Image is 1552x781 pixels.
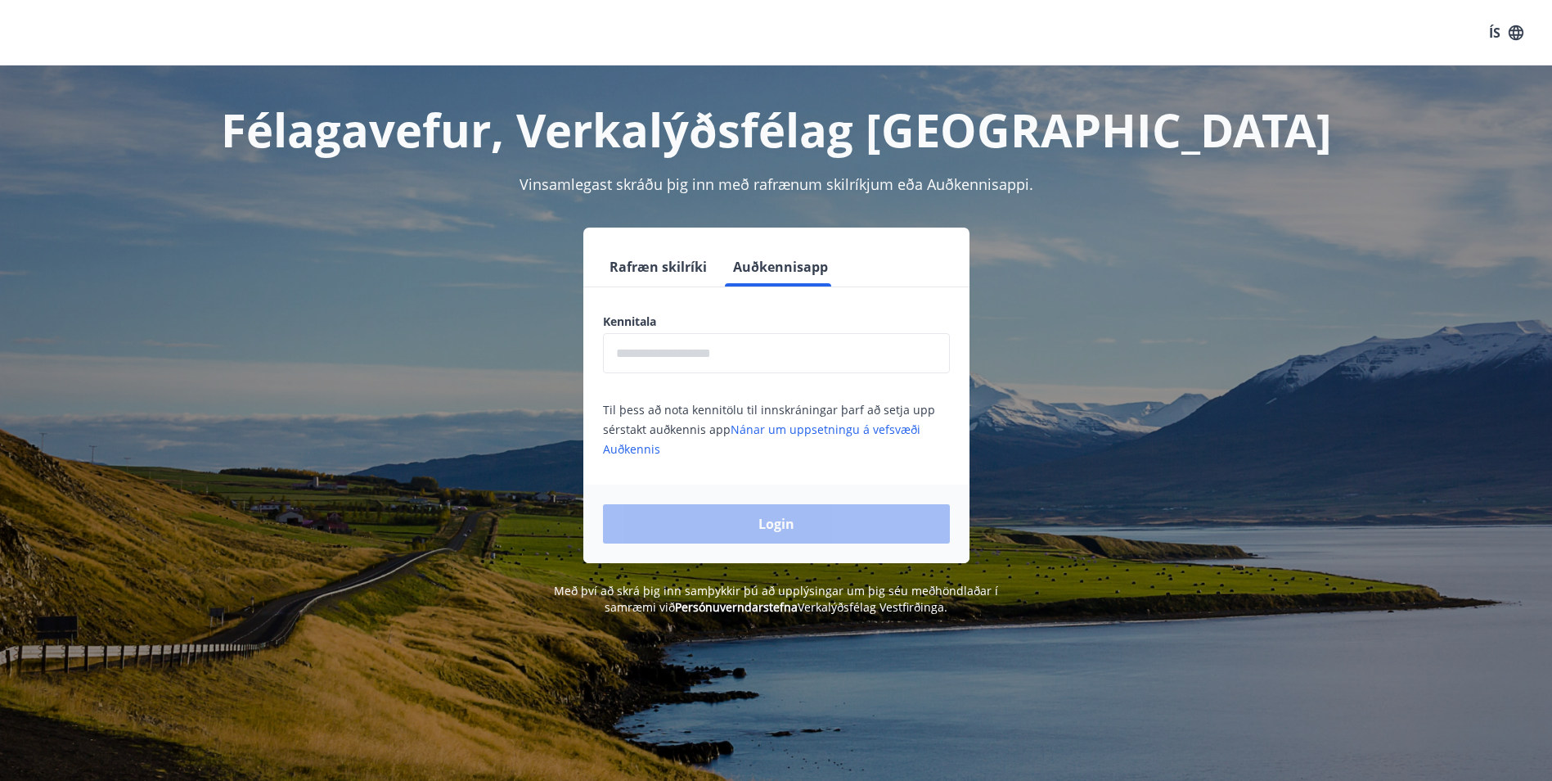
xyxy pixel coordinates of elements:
h1: Félagavefur, Verkalýðsfélag [GEOGRAPHIC_DATA] [207,98,1346,160]
span: Vinsamlegast skráðu þig inn með rafrænum skilríkjum eða Auðkennisappi. [520,174,1033,194]
label: Kennitala [603,314,950,330]
a: Persónuverndarstefna [675,599,798,615]
span: Til þess að nota kennitölu til innskráningar þarf að setja upp sérstakt auðkennis app [603,402,935,457]
button: Auðkennisapp [727,247,834,287]
button: ÍS [1480,18,1532,47]
span: Með því að skrá þig inn samþykkir þú að upplýsingar um þig séu meðhöndlaðar í samræmi við Verkalý... [554,583,998,615]
a: Nánar um uppsetningu á vefsvæði Auðkennis [603,422,920,457]
button: Rafræn skilríki [603,247,713,287]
